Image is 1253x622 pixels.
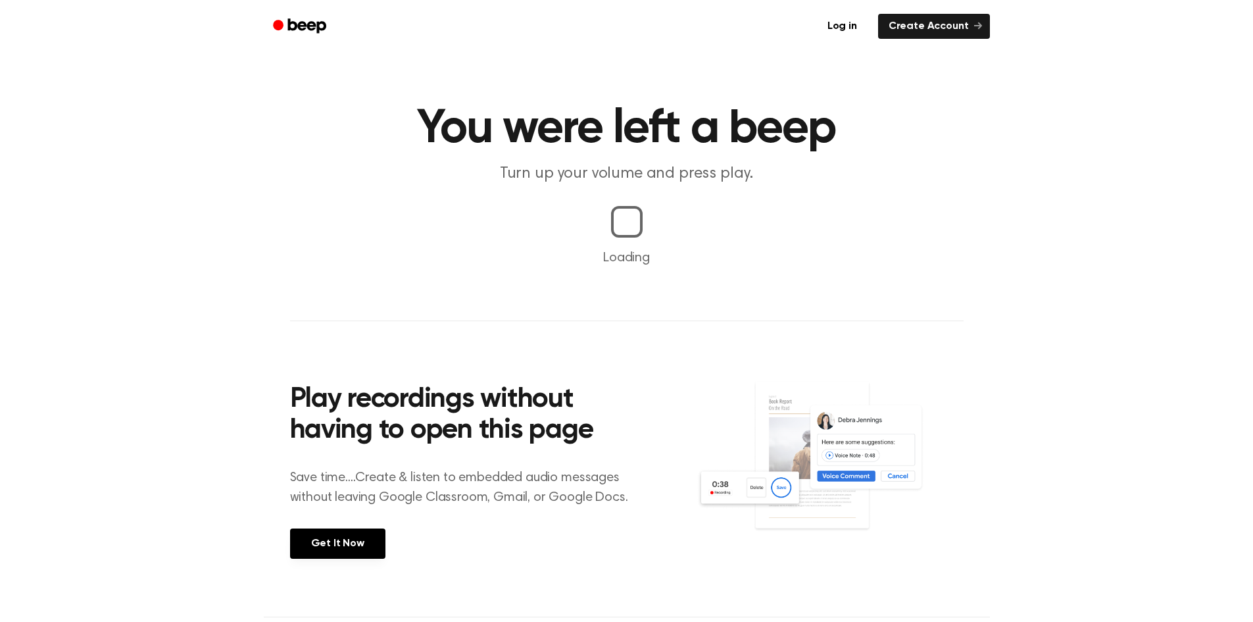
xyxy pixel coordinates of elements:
a: Get It Now [290,529,385,559]
p: Save time....Create & listen to embedded audio messages without leaving Google Classroom, Gmail, ... [290,468,645,507]
img: Voice Comments on Docs and Recording Widget [697,380,963,557]
a: Beep [264,14,338,39]
h1: You were left a beep [290,105,964,153]
p: Loading [16,248,1237,268]
h2: Play recordings without having to open this page [290,384,645,447]
a: Create Account [878,14,990,39]
a: Log in [814,11,870,41]
p: Turn up your volume and press play. [374,163,879,185]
